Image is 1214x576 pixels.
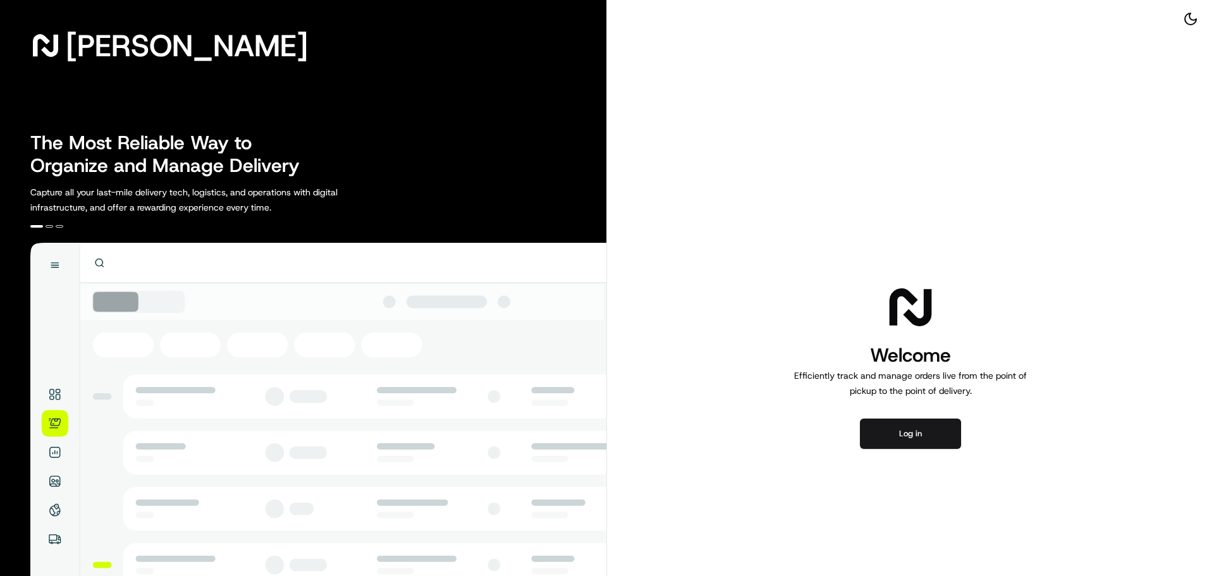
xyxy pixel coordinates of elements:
[66,33,308,58] span: [PERSON_NAME]
[30,185,395,215] p: Capture all your last-mile delivery tech, logistics, and operations with digital infrastructure, ...
[789,368,1032,398] p: Efficiently track and manage orders live from the point of pickup to the point of delivery.
[30,132,314,177] h2: The Most Reliable Way to Organize and Manage Delivery
[789,343,1032,368] h1: Welcome
[860,419,961,449] button: Log in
